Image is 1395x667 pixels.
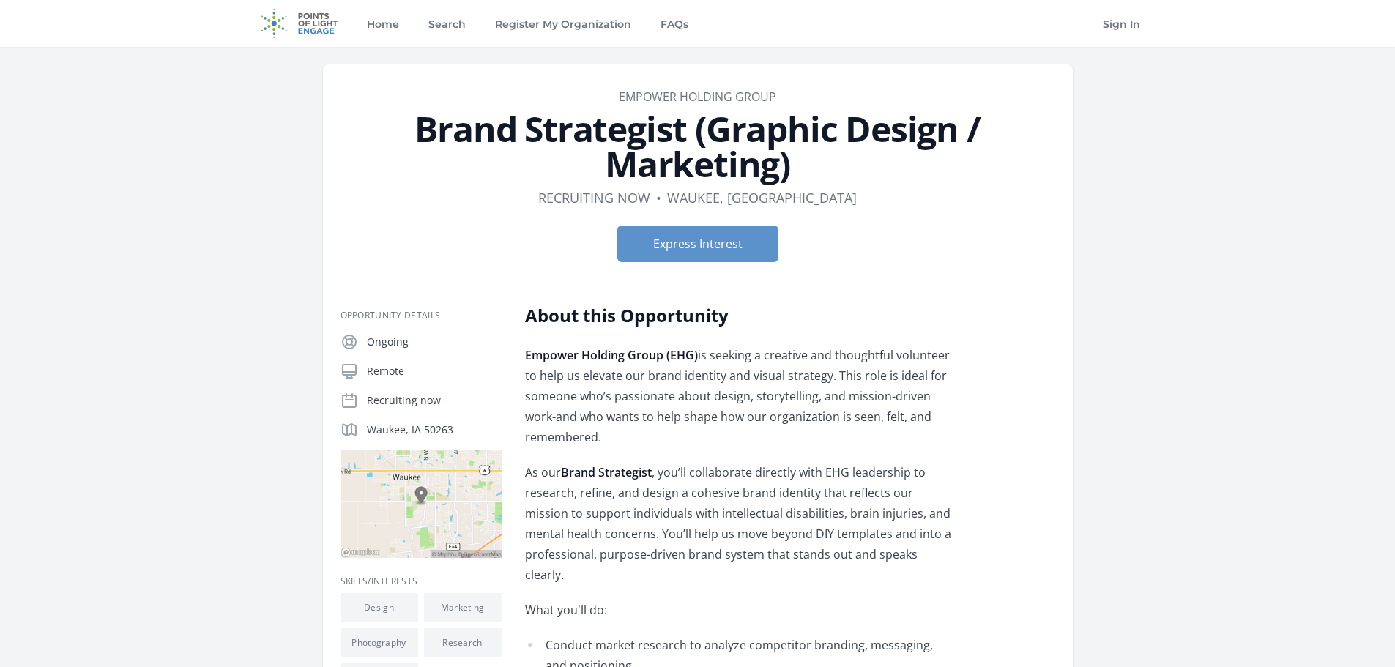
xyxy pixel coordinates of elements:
[367,393,502,408] p: Recruiting now
[525,462,953,585] p: As our , you’ll collaborate directly with EHG leadership to research, refine, and design a cohesi...
[341,575,502,587] h3: Skills/Interests
[367,335,502,349] p: Ongoing
[525,345,953,447] p: is seeking a creative and thoughtful volunteer to help us elevate our brand identity and visual s...
[367,422,502,437] p: Waukee, IA 50263
[341,111,1055,182] h1: Brand Strategist (Graphic Design / Marketing)
[525,600,953,620] p: What you'll do:
[341,310,502,321] h3: Opportunity Details
[341,450,502,558] img: Map
[561,464,652,480] strong: Brand Strategist
[619,89,776,105] a: Empower Holding Group
[667,187,857,208] dd: Waukee, [GEOGRAPHIC_DATA]
[367,364,502,379] p: Remote
[424,628,502,657] li: Research
[424,593,502,622] li: Marketing
[656,187,661,208] div: •
[617,226,778,262] button: Express Interest
[341,593,418,622] li: Design
[525,347,698,363] strong: Empower Holding Group (EHG)
[341,628,418,657] li: Photography
[525,304,953,327] h2: About this Opportunity
[538,187,650,208] dd: Recruiting now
